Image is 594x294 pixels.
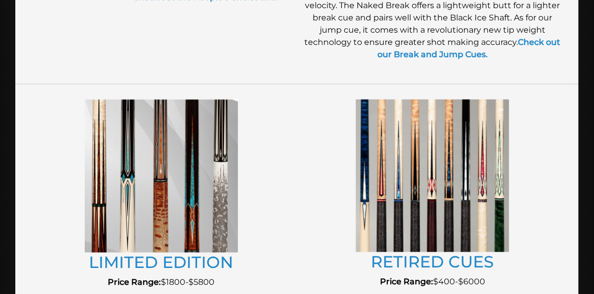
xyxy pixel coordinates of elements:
a: LIMITED EDITION [89,252,233,272]
strong: Price Range: [108,277,161,287]
a: Check out our Break and Jump Cues. [377,37,561,59]
strong: Price Range: [380,277,433,286]
a: RETIRED CUES [371,252,494,272]
p: $400-$6000 [302,276,564,288]
p: $1800-$5800 [31,276,292,288]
